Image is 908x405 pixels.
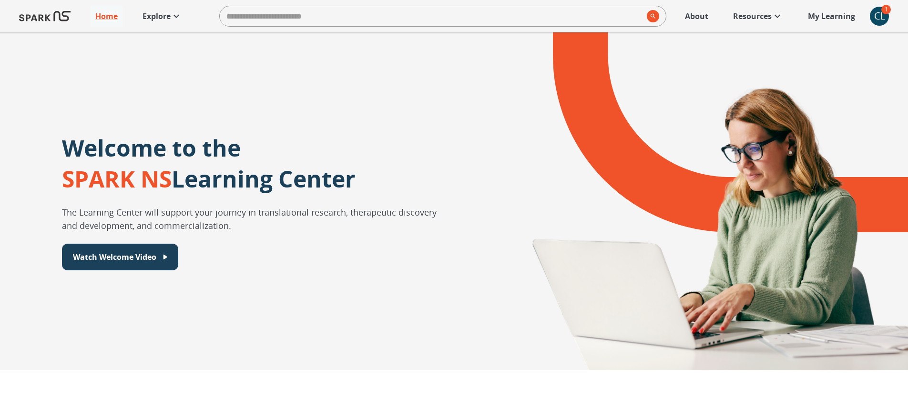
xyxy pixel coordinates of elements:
[870,7,889,26] div: CL
[91,6,122,27] a: Home
[733,10,772,22] p: Resources
[19,5,71,28] img: Logo of SPARK at Stanford
[803,6,860,27] a: My Learning
[95,10,118,22] p: Home
[138,6,187,27] a: Explore
[143,10,171,22] p: Explore
[881,5,891,14] span: 1
[62,163,172,194] span: SPARK NS
[680,6,713,27] a: About
[62,244,178,270] button: Watch Welcome Video
[73,251,156,263] p: Watch Welcome Video
[808,10,855,22] p: My Learning
[870,7,889,26] button: account of current user
[62,132,356,194] p: Welcome to the Learning Center
[685,10,708,22] p: About
[643,6,659,26] button: search
[728,6,788,27] a: Resources
[62,206,444,232] p: The Learning Center will support your journey in translational research, therapeutic discovery an...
